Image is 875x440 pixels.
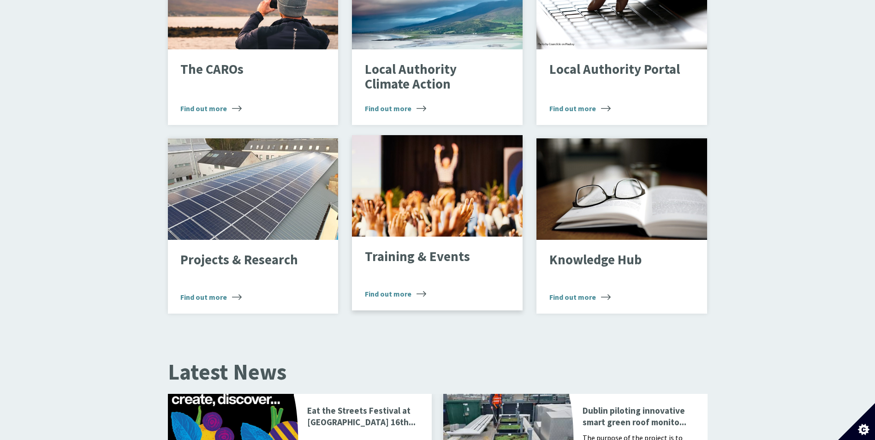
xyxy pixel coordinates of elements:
p: Training & Events [365,250,496,264]
p: Local Authority Portal [549,62,680,77]
p: Knowledge Hub [549,253,680,268]
h2: Latest News [168,360,708,384]
span: Find out more [549,103,611,114]
p: The CAROs [180,62,311,77]
span: Find out more [549,291,611,303]
p: Projects & Research [180,253,311,268]
a: Projects & Research Find out more [168,138,339,314]
p: Local Authority Climate Action [365,62,496,91]
span: Find out more [180,291,242,303]
span: Find out more [180,103,242,114]
p: Eat the Streets Festival at [GEOGRAPHIC_DATA] 16th... [307,405,421,430]
span: Find out more [365,103,426,114]
p: Dublin piloting innovative smart green roof monito... [583,405,696,430]
span: Find out more [365,288,426,299]
a: Training & Events Find out more [352,135,523,310]
a: Knowledge Hub Find out more [536,138,707,314]
button: Set cookie preferences [838,403,875,440]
